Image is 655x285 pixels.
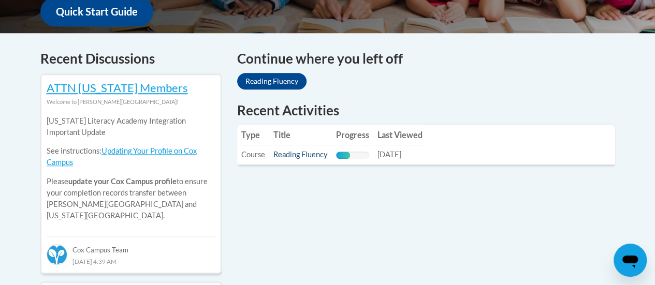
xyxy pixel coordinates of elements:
[47,108,215,229] div: Please to ensure your completion records transfer between [PERSON_NAME][GEOGRAPHIC_DATA] and [US_...
[47,236,215,255] div: Cox Campus Team
[237,73,307,89] a: Reading Fluency
[373,125,427,145] th: Last Viewed
[47,256,215,267] div: [DATE] 4:39 AM
[241,150,265,159] span: Course
[336,152,351,159] div: Progress, %
[377,150,401,159] span: [DATE]
[47,244,67,265] img: Cox Campus Team
[47,146,197,167] a: Updating Your Profile on Cox Campus
[237,101,615,119] h1: Recent Activities
[40,49,222,69] h4: Recent Discussions
[47,96,215,108] div: Welcome to [PERSON_NAME][GEOGRAPHIC_DATA]!
[332,125,373,145] th: Progress
[614,244,647,277] iframe: Button to launch messaging window
[273,150,328,159] a: Reading Fluency
[269,125,332,145] th: Title
[237,49,615,69] h4: Continue where you left off
[68,177,177,186] b: update your Cox Campus profile
[47,115,215,138] p: [US_STATE] Literacy Academy Integration Important Update
[47,81,188,95] a: ATTN [US_STATE] Members
[237,125,269,145] th: Type
[47,145,215,168] p: See instructions:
